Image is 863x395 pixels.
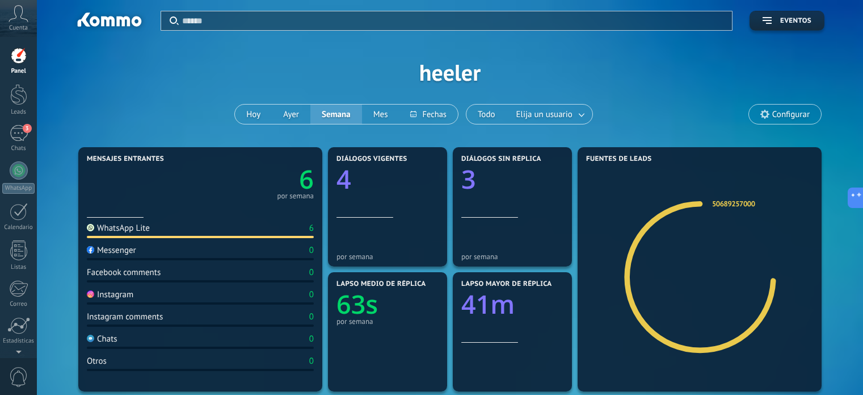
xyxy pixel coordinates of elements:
div: 0 [309,311,314,322]
button: Semana [310,105,362,124]
span: Eventos [780,17,811,25]
div: WhatsApp [2,183,35,194]
a: 41m [461,287,563,322]
text: 41m [461,287,515,322]
div: Correo [2,301,35,308]
div: por semana [336,252,439,261]
div: Facebook comments [87,267,161,278]
text: 6 [299,162,314,197]
img: Messenger [87,246,94,253]
img: WhatsApp Lite [87,224,94,231]
button: Mes [362,105,399,124]
div: Instagram [87,289,133,300]
span: Mensajes entrantes [87,155,164,163]
a: 50689257000 [712,199,755,209]
div: Instagram comments [87,311,163,322]
div: Chats [87,334,117,344]
div: Otros [87,356,107,367]
div: por semana [336,317,439,326]
button: Todo [466,105,507,124]
span: Diálogos sin réplica [461,155,541,163]
div: 0 [309,245,314,256]
button: Eventos [750,11,824,31]
div: Leads [2,109,35,116]
span: Lapso mayor de réplica [461,280,552,288]
span: Configurar [772,110,810,119]
span: Cuenta [9,24,28,32]
div: por semana [461,252,563,261]
div: Messenger [87,245,136,256]
img: Instagram [87,290,94,298]
div: WhatsApp Lite [87,223,150,234]
span: 3 [23,124,32,133]
span: Lapso medio de réplica [336,280,426,288]
span: Elija un usuario [514,107,575,122]
button: Ayer [272,105,310,124]
a: 6 [200,162,314,197]
div: 0 [309,356,314,367]
div: 0 [309,267,314,278]
div: por semana [277,193,314,199]
div: 0 [309,334,314,344]
div: Estadísticas [2,338,35,345]
button: Hoy [235,105,272,124]
span: Fuentes de leads [586,155,652,163]
text: 3 [461,162,476,197]
div: Listas [2,264,35,271]
div: 0 [309,289,314,300]
text: 4 [336,162,351,197]
div: 6 [309,223,314,234]
div: Calendario [2,224,35,231]
div: Chats [2,145,35,152]
span: Diálogos vigentes [336,155,407,163]
button: Elija un usuario [507,105,592,124]
text: 63s [336,287,378,322]
div: Panel [2,68,35,75]
img: Chats [87,335,94,342]
button: Fechas [399,105,457,124]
